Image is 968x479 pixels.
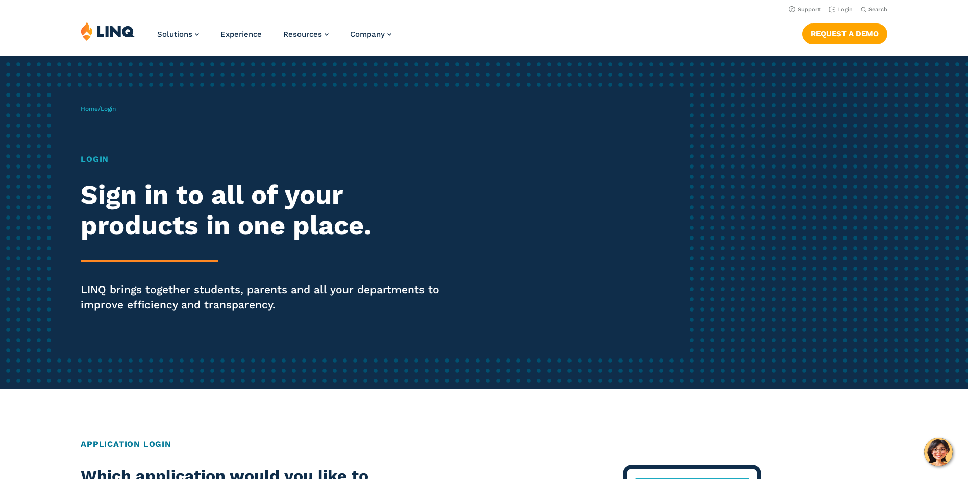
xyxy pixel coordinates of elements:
button: Open Search Bar [861,6,887,13]
nav: Button Navigation [802,21,887,44]
a: Solutions [157,30,199,39]
span: Solutions [157,30,192,39]
p: LINQ brings together students, parents and all your departments to improve efficiency and transpa... [81,282,454,313]
h2: Application Login [81,438,887,450]
h1: Login [81,153,454,165]
img: LINQ | K‑12 Software [81,21,135,41]
a: Request a Demo [802,23,887,44]
span: Resources [283,30,322,39]
a: Login [829,6,853,13]
a: Home [81,105,98,112]
span: Search [868,6,887,13]
a: Company [350,30,391,39]
a: Experience [220,30,262,39]
span: Company [350,30,385,39]
h2: Sign in to all of your products in one place. [81,180,454,241]
button: Hello, have a question? Let’s chat. [924,438,953,466]
nav: Primary Navigation [157,21,391,55]
span: Login [101,105,116,112]
a: Support [789,6,821,13]
span: / [81,105,116,112]
a: Resources [283,30,329,39]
